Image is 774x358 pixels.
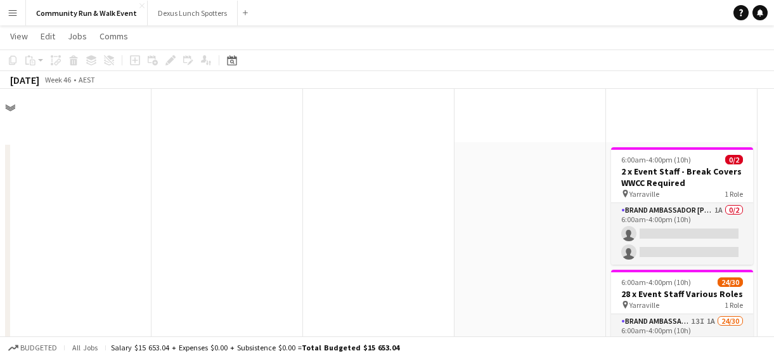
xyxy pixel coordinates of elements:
[26,1,148,25] button: Community Run & Walk Event
[5,28,33,44] a: View
[621,277,691,287] span: 6:00am-4:00pm (10h)
[20,343,57,352] span: Budgeted
[94,28,133,44] a: Comms
[79,75,95,84] div: AEST
[10,74,39,86] div: [DATE]
[302,343,399,352] span: Total Budgeted $15 653.04
[725,155,743,164] span: 0/2
[63,28,92,44] a: Jobs
[68,30,87,42] span: Jobs
[621,155,691,164] span: 6:00am-4:00pm (10h)
[725,189,743,199] span: 1 Role
[629,189,659,199] span: Yarraville
[100,30,128,42] span: Comms
[629,300,659,310] span: Yarraville
[70,343,100,352] span: All jobs
[725,300,743,310] span: 1 Role
[6,341,59,355] button: Budgeted
[42,75,74,84] span: Week 46
[10,30,28,42] span: View
[41,30,55,42] span: Edit
[611,166,753,189] h3: 2 x Event Staff - Break Covers WWCC Required
[611,203,753,265] app-card-role: Brand Ambassador [PERSON_NAME]1A0/26:00am-4:00pm (10h)
[611,147,753,265] app-job-card: 6:00am-4:00pm (10h)0/22 x Event Staff - Break Covers WWCC Required Yarraville1 RoleBrand Ambassad...
[611,288,753,300] h3: 28 x Event Staff Various Roles
[718,277,743,287] span: 24/30
[35,28,60,44] a: Edit
[111,343,399,352] div: Salary $15 653.04 + Expenses $0.00 + Subsistence $0.00 =
[148,1,238,25] button: Dexus Lunch Spotters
